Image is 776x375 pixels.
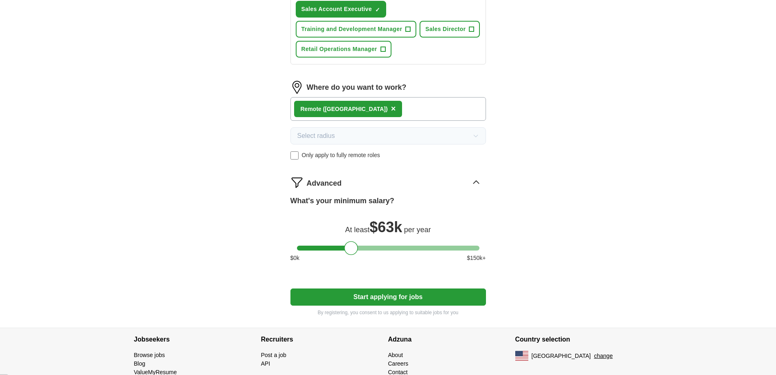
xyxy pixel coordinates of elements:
label: What's your minimum salary? [290,195,394,206]
span: Retail Operations Manager [301,45,377,53]
img: US flag [515,351,528,361]
a: Post a job [261,352,286,358]
a: API [261,360,270,367]
span: ✓ [375,7,380,13]
span: At least [345,226,369,234]
button: Start applying for jobs [290,288,486,306]
label: Where do you want to work? [307,82,407,93]
h4: Country selection [515,328,642,351]
span: $ 0 k [290,254,300,262]
span: Training and Development Manager [301,25,402,33]
a: Careers [388,360,409,367]
span: [GEOGRAPHIC_DATA] [532,352,591,360]
span: × [391,104,396,113]
p: By registering, you consent to us applying to suitable jobs for you [290,309,486,316]
button: Retail Operations Manager [296,41,391,58]
button: Sales Account Executive✓ [296,1,386,18]
span: Only apply to fully remote roles [302,151,380,160]
button: Select radius [290,127,486,144]
button: × [391,103,396,115]
button: Training and Development Manager [296,21,417,38]
span: Advanced [307,178,342,189]
img: location.png [290,81,303,94]
span: per year [404,226,431,234]
button: change [594,352,613,360]
div: Remote ([GEOGRAPHIC_DATA]) [301,105,388,113]
img: filter [290,176,303,189]
a: Browse jobs [134,352,165,358]
button: Sales Director [420,21,480,38]
span: $ 63k [369,219,402,235]
span: Sales Account Executive [301,5,372,13]
a: Blog [134,360,145,367]
a: About [388,352,403,358]
span: $ 150 k+ [467,254,486,262]
input: Only apply to fully remote roles [290,151,299,160]
span: Select radius [297,131,335,141]
span: Sales Director [425,25,466,33]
